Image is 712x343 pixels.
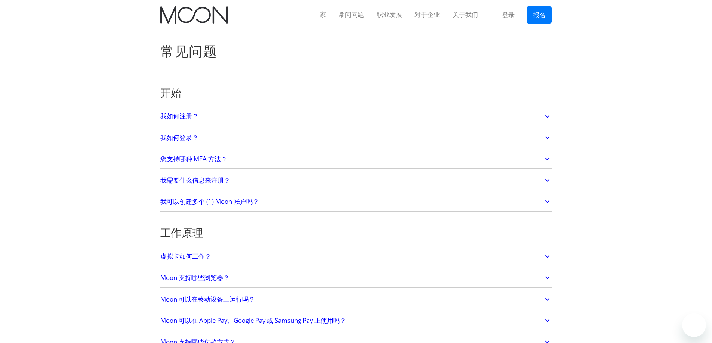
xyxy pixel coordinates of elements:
font: Moon 支持哪些浏览器？ [160,273,229,282]
font: 对于企业 [414,11,440,18]
a: 常问问题 [332,10,370,19]
a: 我如何注册？ [160,109,552,124]
a: 我需要什么信息来注册？ [160,172,552,188]
font: 我如何注册？ [160,112,198,120]
font: 虚拟卡如何工作？ [160,252,211,261]
font: 关于我们 [453,11,478,18]
font: 常见问题 [160,43,217,60]
iframe: 启动消息传送窗口的按钮 [682,313,706,337]
a: 关于我们 [446,10,484,19]
a: 职业发展 [370,10,409,19]
a: 家 [160,6,228,24]
a: 虚拟卡如何工作？ [160,249,552,264]
font: 我需要什么信息来注册？ [160,176,230,184]
a: 对于企业 [408,10,446,19]
a: 报名 [527,6,552,23]
font: 开始 [160,86,182,99]
font: 常问问题 [339,11,364,18]
font: 我可以创建多个 (1) Moon 帐户吗？ [160,197,259,206]
a: 家 [313,10,332,19]
font: 职业发展 [377,11,402,18]
font: Moon 可以在 Apple Pay、Google Pay 或 Samsung Pay 上使用吗？ [160,316,346,325]
a: 您支持哪种 MFA 方法？ [160,151,552,167]
font: 家 [320,11,326,18]
a: Moon 支持哪些浏览器？ [160,270,552,286]
font: 登录 [502,11,515,19]
font: 报名 [533,11,546,19]
font: Moon 可以在移动设备上运行吗？ [160,295,255,303]
font: 工作原理 [160,226,203,239]
img: 月亮标志 [160,6,228,24]
a: Moon 可以在移动设备上运行吗？ [160,291,552,307]
a: 我可以创建多个 (1) Moon 帐户吗？ [160,194,552,209]
a: Moon 可以在 Apple Pay、Google Pay 或 Samsung Pay 上使用吗？ [160,313,552,328]
font: 您支持哪种 MFA 方法？ [160,155,227,163]
a: 我如何登录？ [160,130,552,146]
a: 登录 [496,7,521,23]
font: 我如何登录？ [160,133,198,142]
